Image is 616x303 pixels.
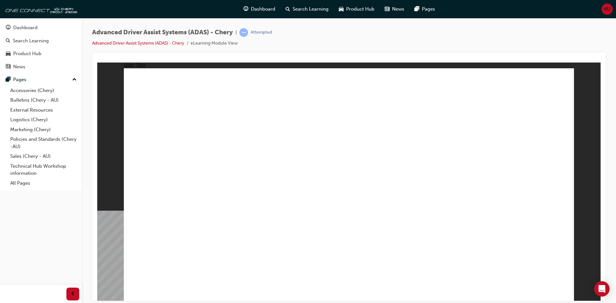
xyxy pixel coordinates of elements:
li: eLearning Module View [191,40,238,47]
img: oneconnect [3,3,77,15]
span: pages-icon [415,5,419,13]
button: Pages [3,74,79,86]
button: MJ [602,4,613,15]
span: | [235,29,237,36]
a: search-iconSearch Learning [280,3,334,16]
a: pages-iconPages [409,3,440,16]
span: Advanced Driver Assist Systems (ADAS) - Chery [92,29,233,36]
div: Product Hub [13,50,41,57]
span: MJ [604,5,611,13]
a: External Resources [8,105,79,115]
a: Logistics (Chery) [8,115,79,125]
span: search-icon [286,5,290,13]
a: news-iconNews [380,3,409,16]
span: up-icon [72,76,77,84]
span: Product Hub [346,5,374,13]
span: car-icon [6,51,11,57]
a: Marketing (Chery) [8,125,79,135]
div: Dashboard [13,24,38,31]
span: prev-icon [71,290,75,298]
span: news-icon [6,64,11,70]
span: Search Learning [293,5,329,13]
a: Bulletins (Chery - AU) [8,95,79,105]
a: Search Learning [3,35,79,47]
a: car-iconProduct Hub [334,3,380,16]
span: news-icon [385,5,389,13]
a: Advanced Driver Assist Systems (ADAS) - Chery [92,40,184,46]
span: search-icon [6,38,10,44]
div: Attempted [251,29,272,36]
span: guage-icon [6,25,11,31]
span: pages-icon [6,77,11,83]
span: Pages [422,5,435,13]
span: car-icon [339,5,344,13]
a: Policies and Standards (Chery -AU) [8,134,79,151]
button: DashboardSearch LearningProduct HubNews [3,21,79,74]
a: Product Hub [3,48,79,60]
div: Open Intercom Messenger [594,281,610,297]
span: News [392,5,404,13]
span: Dashboard [251,5,275,13]
a: News [3,61,79,73]
div: Pages [13,76,26,83]
span: learningRecordVerb_ATTEMPT-icon [239,28,248,37]
a: Dashboard [3,22,79,34]
a: Accessories (Chery) [8,86,79,96]
div: Search Learning [13,37,49,45]
a: Technical Hub Workshop information [8,161,79,178]
div: News [13,63,25,71]
a: All Pages [8,178,79,188]
a: Sales (Chery - AU) [8,151,79,161]
span: guage-icon [244,5,248,13]
a: guage-iconDashboard [238,3,280,16]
